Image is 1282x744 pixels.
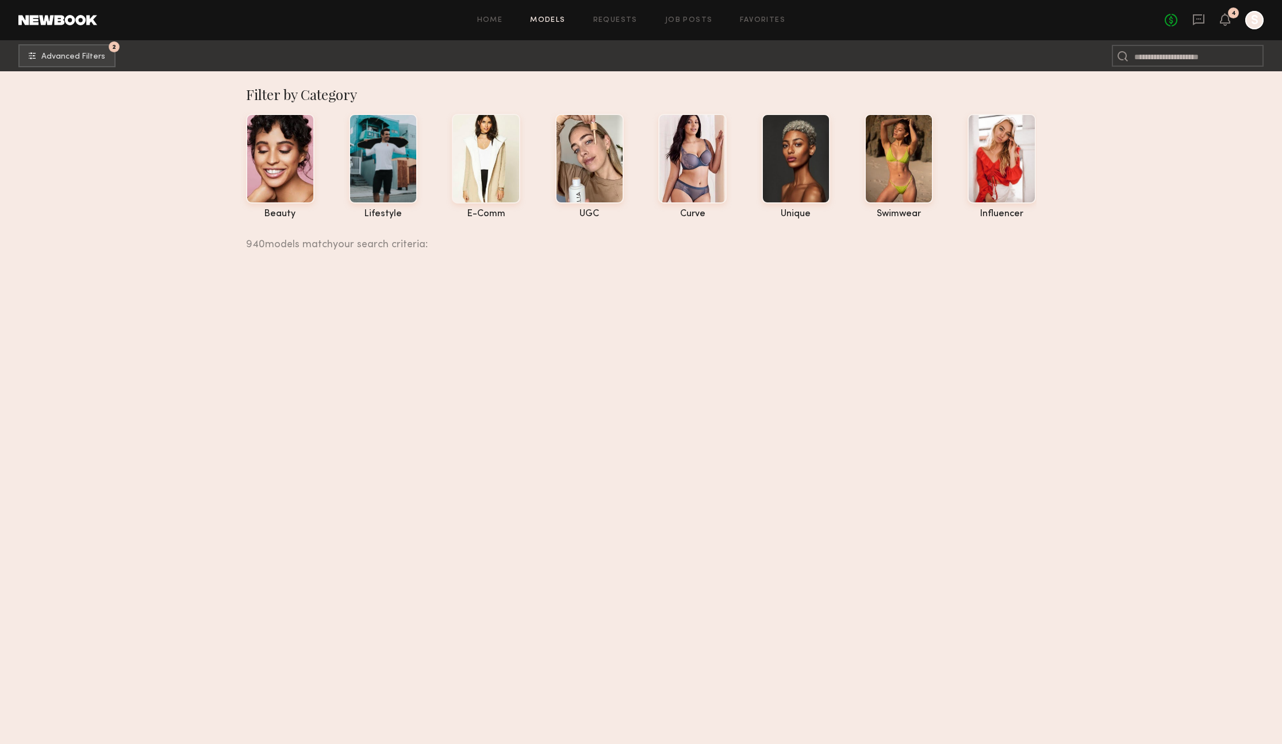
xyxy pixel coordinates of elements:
[18,44,116,67] button: 2Advanced Filters
[665,17,713,24] a: Job Posts
[968,209,1036,219] div: influencer
[349,209,417,219] div: lifestyle
[246,209,314,219] div: beauty
[865,209,933,219] div: swimwear
[41,53,105,61] span: Advanced Filters
[555,209,624,219] div: UGC
[1231,10,1236,17] div: 4
[112,44,116,49] span: 2
[246,226,1027,250] div: 940 models match your search criteria:
[593,17,638,24] a: Requests
[246,85,1037,103] div: Filter by Category
[452,209,520,219] div: e-comm
[740,17,785,24] a: Favorites
[530,17,565,24] a: Models
[477,17,503,24] a: Home
[1245,11,1264,29] a: S
[658,209,727,219] div: curve
[762,209,830,219] div: unique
